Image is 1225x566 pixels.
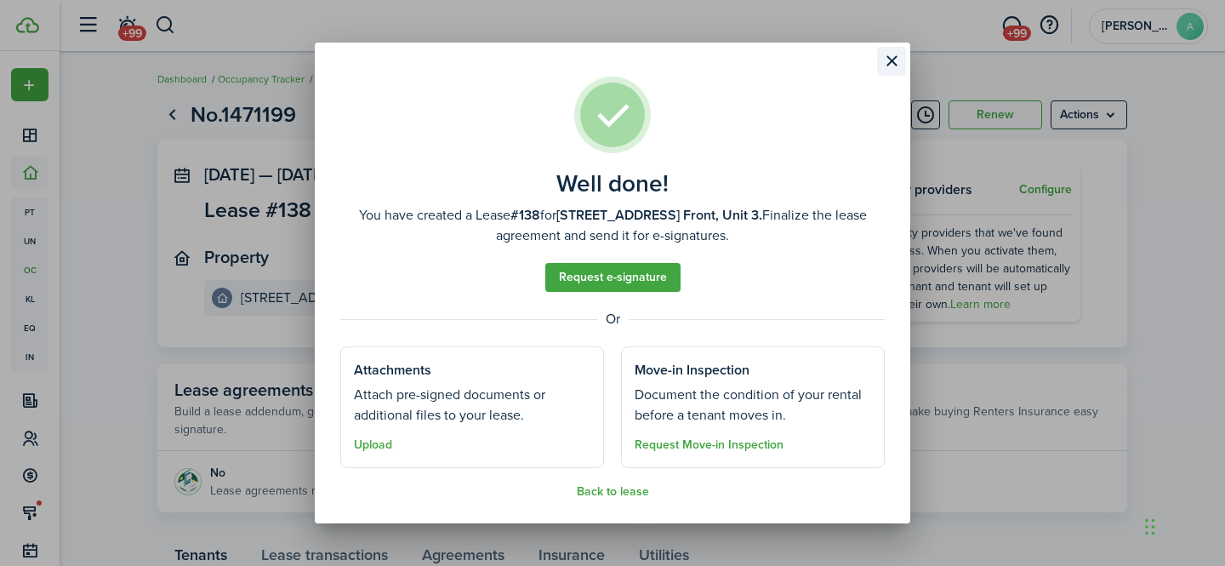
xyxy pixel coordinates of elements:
[635,438,783,452] button: Request Move-in Inspection
[354,360,431,380] well-done-section-title: Attachments
[340,309,885,329] well-done-separator: Or
[354,385,590,426] well-done-section-description: Attach pre-signed documents or additional files to your lease.
[877,47,906,76] button: Close modal
[510,205,540,225] b: #138
[556,170,669,197] well-done-title: Well done!
[1140,484,1225,566] iframe: Chat Widget
[635,360,749,380] well-done-section-title: Move-in Inspection
[556,205,762,225] b: [STREET_ADDRESS] Front, Unit 3.
[354,438,392,452] button: Upload
[545,263,681,292] a: Request e-signature
[1145,501,1155,552] div: Drag
[577,485,649,499] button: Back to lease
[635,385,871,426] well-done-section-description: Document the condition of your rental before a tenant moves in.
[340,205,885,246] well-done-description: You have created a Lease for Finalize the lease agreement and send it for e-signatures.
